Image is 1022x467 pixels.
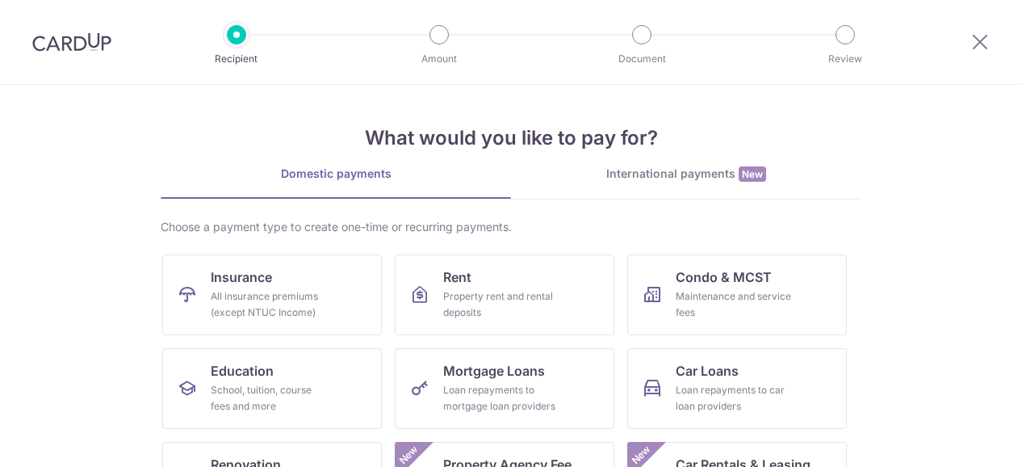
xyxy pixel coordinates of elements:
[443,361,545,381] span: Mortgage Loans
[676,288,792,321] div: Maintenance and service fees
[511,166,861,183] div: International payments
[211,361,274,381] span: Education
[582,51,702,67] p: Document
[395,348,614,429] a: Mortgage LoansLoan repayments to mortgage loan providers
[443,382,559,414] div: Loan repayments to mortgage loan providers
[211,288,327,321] div: All insurance premiums (except NTUC Income)
[676,382,792,414] div: Loan repayments to car loan providers
[162,255,382,335] a: InsuranceAll insurance premiums (except NTUC Income)
[627,255,847,335] a: Condo & MCSTMaintenance and service fees
[211,382,327,414] div: School, tuition, course fees and more
[676,267,772,287] span: Condo & MCST
[177,51,296,67] p: Recipient
[739,166,766,182] span: New
[395,255,614,335] a: RentProperty rent and rental deposits
[211,267,272,287] span: Insurance
[676,361,739,381] span: Car Loans
[161,166,511,182] div: Domestic payments
[162,348,382,429] a: EducationSchool, tuition, course fees and more
[32,32,111,52] img: CardUp
[379,51,499,67] p: Amount
[443,288,559,321] div: Property rent and rental deposits
[443,267,471,287] span: Rent
[919,419,1006,459] iframe: Opens a widget where you can find more information
[785,51,905,67] p: Review
[161,124,861,153] h4: What would you like to pay for?
[627,348,847,429] a: Car LoansLoan repayments to car loan providers
[161,219,861,235] div: Choose a payment type to create one-time or recurring payments.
